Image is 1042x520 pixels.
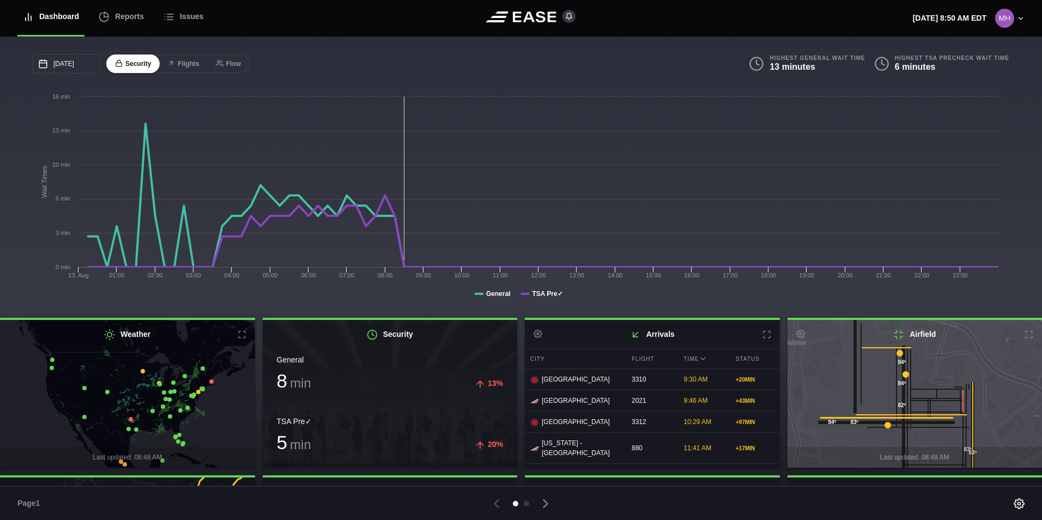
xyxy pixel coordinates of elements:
span: Page 1 [17,498,45,509]
text: 01:00 [110,272,125,279]
text: 11:00 [493,272,508,279]
b: Highest TSA PreCheck Wait Time [895,55,1009,62]
text: 07:00 [340,272,355,279]
span: 9:46 AM [684,397,708,404]
div: + 20 MIN [736,376,774,384]
span: min [290,437,311,452]
img: 8d1564f89ae08c1c7851ff747965b28a [995,9,1014,28]
tspan: 6 min [56,195,70,202]
div: TSA Pre✓ [277,416,504,427]
text: 12:00 [531,272,546,279]
text: 17:00 [723,272,738,279]
span: 13% [488,379,503,388]
div: + 43 MIN [736,397,774,405]
tspan: TSA Pre✓ [532,290,562,298]
div: 880 [626,438,676,458]
button: Security [106,55,160,74]
button: Flights [159,55,208,74]
text: 05:00 [263,272,278,279]
span: 20% [488,440,503,449]
span: min [290,376,311,390]
b: 6 minutes [895,62,936,71]
b: Highest General Wait Time [770,55,865,62]
div: Flight [626,349,676,368]
div: Time [678,349,728,368]
text: 21:00 [876,272,891,279]
input: mm/dd/yyyy [33,54,101,74]
span: [US_STATE] - [GEOGRAPHIC_DATA] [542,438,618,458]
span: 11:41 AM [684,444,712,452]
text: 04:00 [225,272,240,279]
div: 3312 [626,412,676,432]
h2: Parking [263,477,518,506]
tspan: General [486,290,511,298]
h2: Security [263,320,518,349]
text: 20:00 [838,272,853,279]
div: + 97 MIN [736,418,774,426]
text: 09:00 [416,272,431,279]
p: [DATE] 8:50 AM EDT [913,13,986,24]
span: 9:30 AM [684,376,708,383]
text: 15:00 [646,272,661,279]
div: 511 [626,464,676,485]
h3: 5 [277,433,311,452]
h2: Departures [525,477,780,506]
text: 02:00 [148,272,163,279]
tspan: 13. Aug [68,272,88,279]
div: General [277,354,504,366]
span: 10:29 AM [684,418,712,426]
h2: Arrivals [525,320,780,349]
h3: 8 [277,371,311,390]
text: 18:00 [761,272,776,279]
tspan: Wait Times [41,166,49,198]
tspan: 10 min [52,161,70,168]
text: 23:00 [953,272,968,279]
button: Flow [207,55,250,74]
tspan: 3 min [56,229,70,236]
text: 03:00 [186,272,201,279]
tspan: 16 min [52,93,70,100]
b: 13 minutes [770,62,815,71]
text: 06:00 [301,272,316,279]
div: City [525,349,623,368]
text: 19:00 [799,272,815,279]
div: 3310 [626,369,676,390]
text: 14:00 [608,272,623,279]
tspan: 13 min [52,127,70,134]
text: 10:00 [455,272,470,279]
div: 2021 [626,390,676,411]
div: + 17 MIN [736,444,774,452]
text: 16:00 [684,272,700,279]
text: 22:00 [914,272,930,279]
span: [GEOGRAPHIC_DATA] [542,396,610,406]
text: 08:00 [378,272,393,279]
div: Last updated: 08:48 AM [263,463,518,483]
div: Status [730,349,780,368]
span: [GEOGRAPHIC_DATA] [542,374,610,384]
text: 13:00 [570,272,585,279]
span: [GEOGRAPHIC_DATA] [542,417,610,427]
tspan: 0 min [56,264,70,270]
